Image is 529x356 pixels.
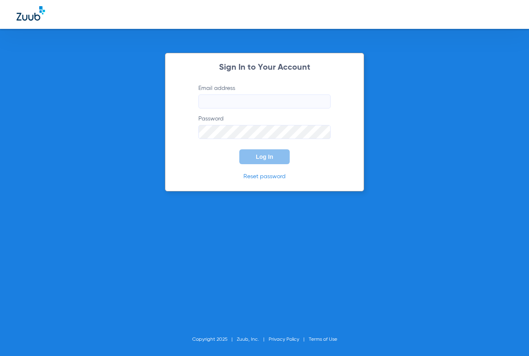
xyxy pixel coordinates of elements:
[237,335,269,344] li: Zuub, Inc.
[269,337,299,342] a: Privacy Policy
[198,94,331,108] input: Email address
[198,84,331,108] label: Email address
[309,337,337,342] a: Terms of Use
[239,149,290,164] button: Log In
[192,335,237,344] li: Copyright 2025
[256,153,273,160] span: Log In
[17,6,45,21] img: Zuub Logo
[186,64,343,72] h2: Sign In to Your Account
[198,125,331,139] input: Password
[198,115,331,139] label: Password
[243,174,286,179] a: Reset password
